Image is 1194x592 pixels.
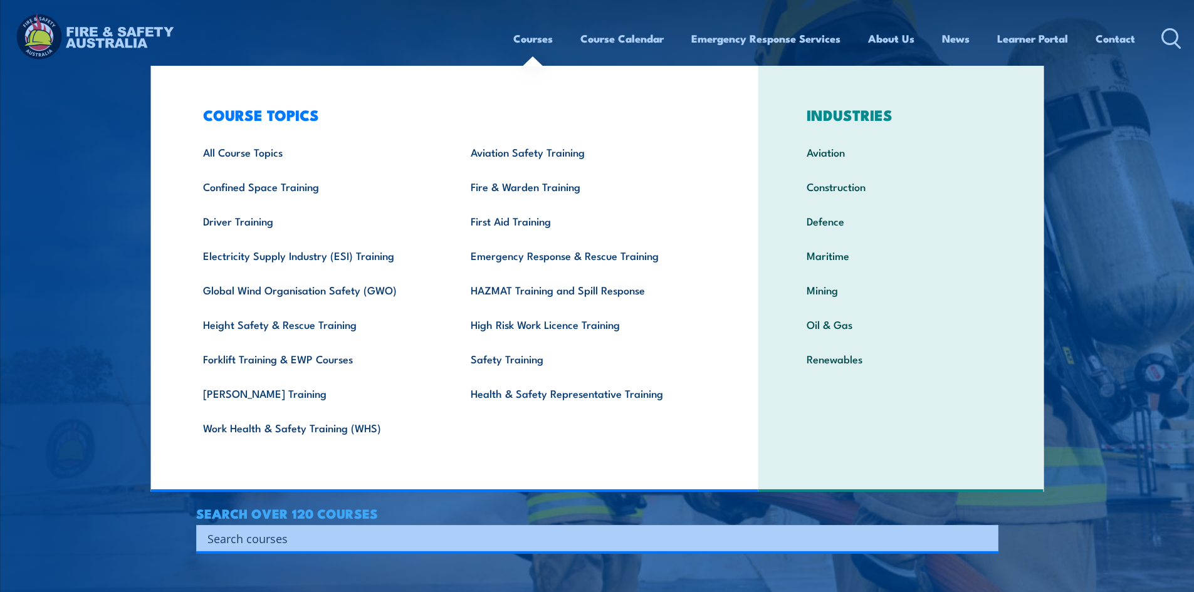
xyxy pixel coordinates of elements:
[184,106,719,123] h3: COURSE TOPICS
[787,169,1015,204] a: Construction
[451,307,719,341] a: High Risk Work Licence Training
[451,169,719,204] a: Fire & Warden Training
[942,22,970,55] a: News
[787,307,1015,341] a: Oil & Gas
[196,506,998,520] h4: SEARCH OVER 120 COURSES
[184,376,451,410] a: [PERSON_NAME] Training
[1096,22,1135,55] a: Contact
[184,341,451,376] a: Forklift Training & EWP Courses
[184,273,451,307] a: Global Wind Organisation Safety (GWO)
[184,135,451,169] a: All Course Topics
[451,238,719,273] a: Emergency Response & Rescue Training
[787,273,1015,307] a: Mining
[451,135,719,169] a: Aviation Safety Training
[451,204,719,238] a: First Aid Training
[451,376,719,410] a: Health & Safety Representative Training
[787,204,1015,238] a: Defence
[997,22,1068,55] a: Learner Portal
[184,204,451,238] a: Driver Training
[787,106,1015,123] h3: INDUSTRIES
[787,341,1015,376] a: Renewables
[184,169,451,204] a: Confined Space Training
[787,238,1015,273] a: Maritime
[184,238,451,273] a: Electricity Supply Industry (ESI) Training
[977,529,994,547] button: Search magnifier button
[451,341,719,376] a: Safety Training
[513,22,553,55] a: Courses
[691,22,841,55] a: Emergency Response Services
[451,273,719,307] a: HAZMAT Training and Spill Response
[207,529,971,548] input: Search input
[184,410,451,445] a: Work Health & Safety Training (WHS)
[868,22,914,55] a: About Us
[787,135,1015,169] a: Aviation
[210,529,973,547] form: Search form
[580,22,664,55] a: Course Calendar
[184,307,451,341] a: Height Safety & Rescue Training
